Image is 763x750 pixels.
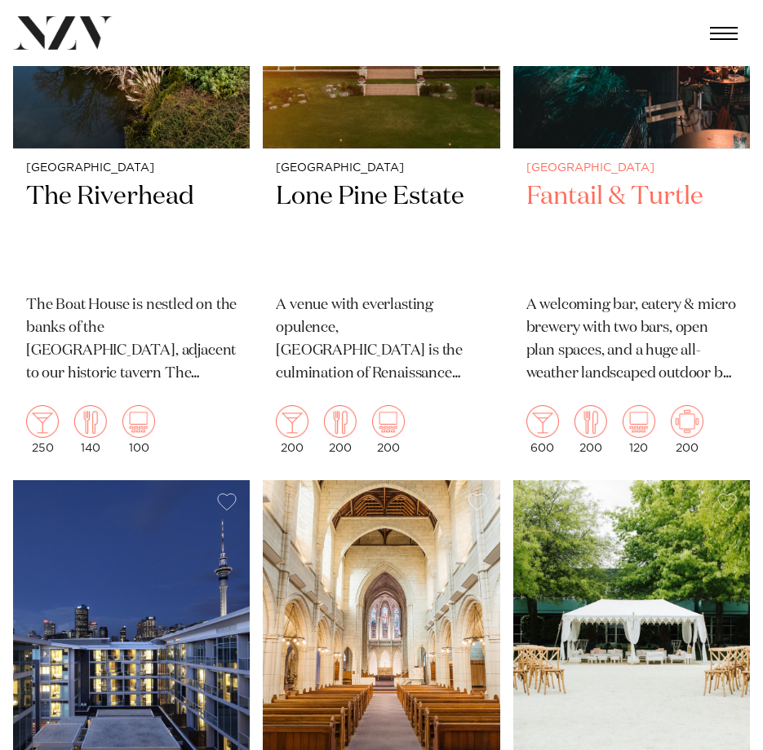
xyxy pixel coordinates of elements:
[276,405,308,438] img: cocktail.png
[623,405,655,454] div: 120
[26,405,59,438] img: cocktail.png
[26,162,237,174] small: [GEOGRAPHIC_DATA]
[574,405,607,454] div: 200
[74,405,107,454] div: 140
[526,180,737,281] h2: Fantail & Turtle
[26,405,59,454] div: 250
[671,405,703,438] img: meeting.png
[122,405,155,454] div: 100
[13,16,113,50] img: nzv-logo.png
[276,294,486,386] p: A venue with everlasting opulence, [GEOGRAPHIC_DATA] is the culmination of Renaissance architectu...
[276,162,486,174] small: [GEOGRAPHIC_DATA]
[526,294,737,386] p: A welcoming bar, eatery & micro brewery with two bars, open plan spaces, and a huge all-weather l...
[372,405,405,438] img: theatre.png
[526,162,737,174] small: [GEOGRAPHIC_DATA]
[623,405,655,438] img: theatre.png
[574,405,607,438] img: dining.png
[26,294,237,386] p: The Boat House is nestled on the banks of the [GEOGRAPHIC_DATA], adjacent to our historic tavern ...
[324,405,357,438] img: dining.png
[26,180,237,281] h2: The Riverhead
[74,405,107,438] img: dining.png
[671,405,703,454] div: 200
[276,405,308,454] div: 200
[372,405,405,454] div: 200
[526,405,559,438] img: cocktail.png
[324,405,357,454] div: 200
[276,180,486,281] h2: Lone Pine Estate
[122,405,155,438] img: theatre.png
[526,405,559,454] div: 600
